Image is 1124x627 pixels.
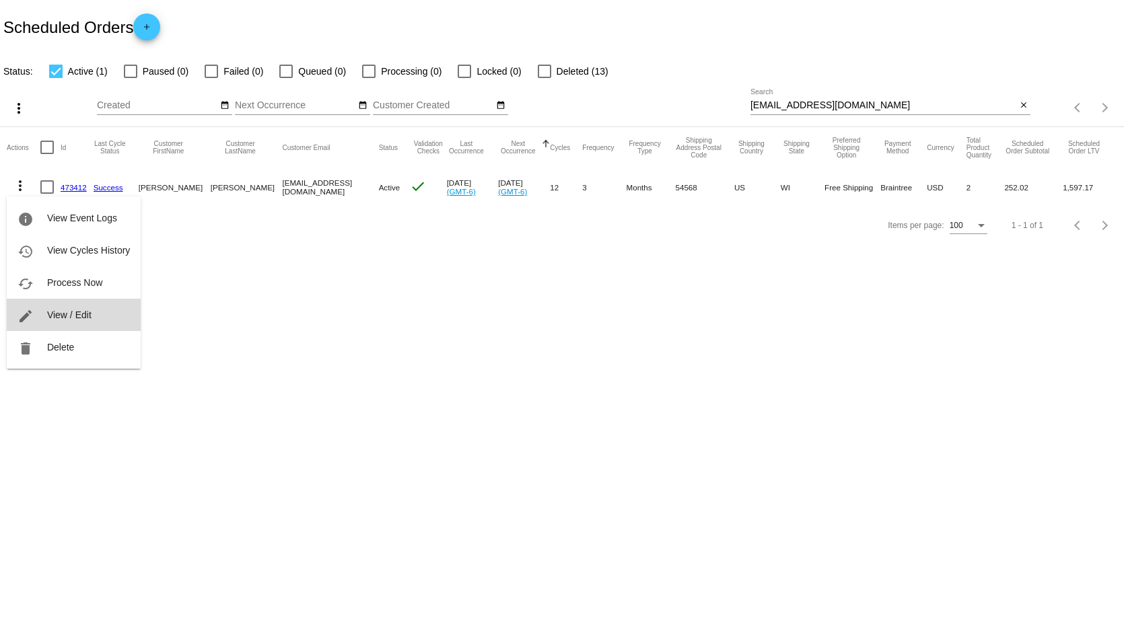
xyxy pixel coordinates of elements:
[47,245,130,256] span: View Cycles History
[17,244,34,260] mat-icon: history
[17,340,34,357] mat-icon: delete
[47,213,117,223] span: View Event Logs
[47,342,74,353] span: Delete
[47,277,102,288] span: Process Now
[47,309,92,320] span: View / Edit
[17,211,34,227] mat-icon: info
[17,308,34,324] mat-icon: edit
[17,276,34,292] mat-icon: cached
